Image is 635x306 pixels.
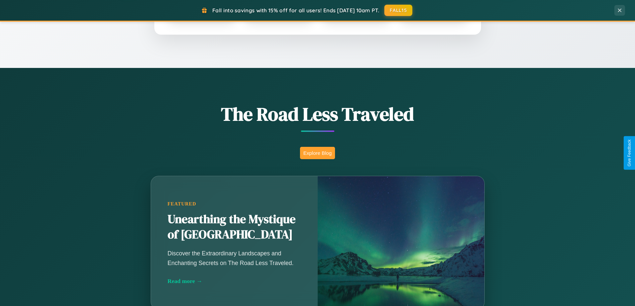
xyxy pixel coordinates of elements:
h2: Unearthing the Mystique of [GEOGRAPHIC_DATA] [168,212,301,242]
div: Give Feedback [627,140,632,166]
p: Discover the Extraordinary Landscapes and Enchanting Secrets on The Road Less Traveled. [168,249,301,267]
h1: The Road Less Traveled [118,101,518,127]
button: Explore Blog [300,147,335,159]
span: Fall into savings with 15% off for all users! Ends [DATE] 10am PT. [212,7,379,14]
div: Read more → [168,278,301,285]
div: Featured [168,201,301,207]
button: FALL15 [384,5,412,16]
